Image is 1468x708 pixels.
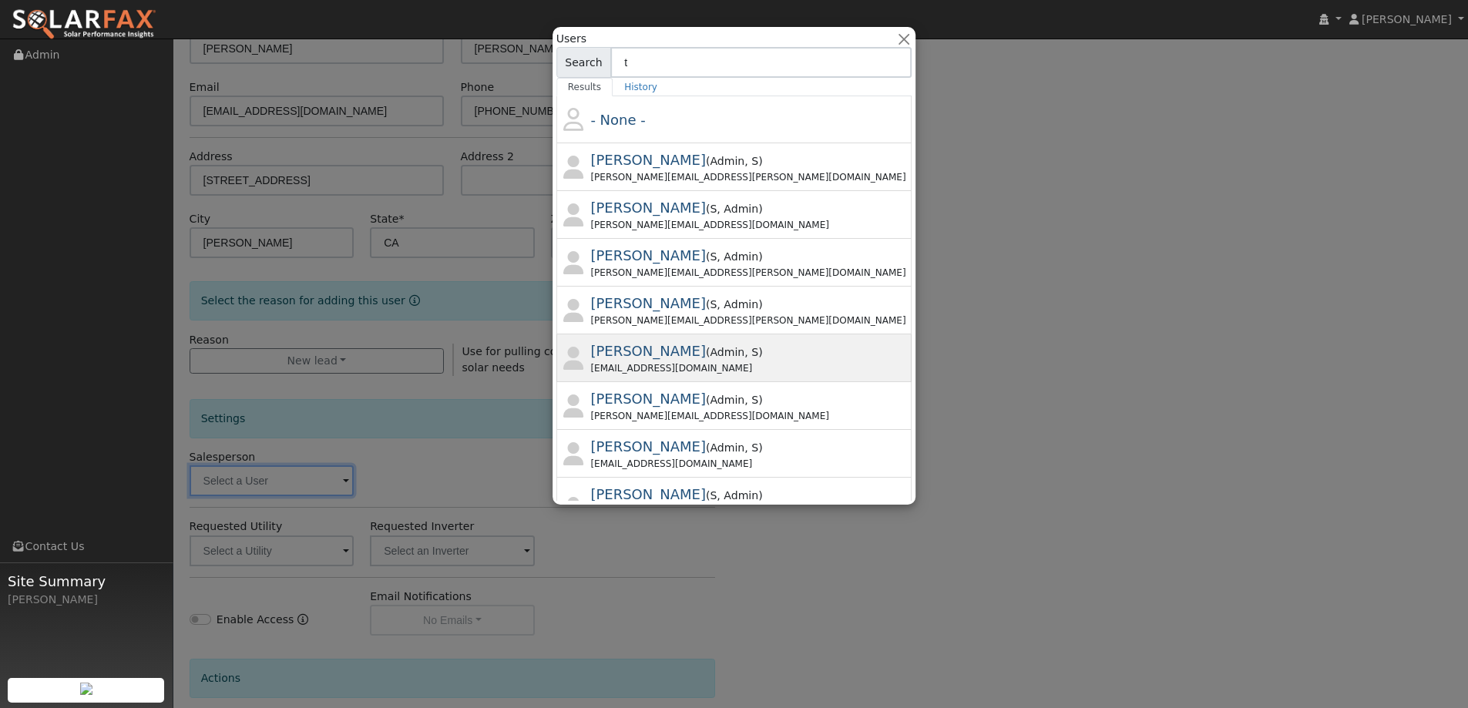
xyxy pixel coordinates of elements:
span: Users [556,31,586,47]
span: Salesperson [710,250,717,263]
span: Admin [717,203,759,215]
span: ( ) [706,489,763,502]
a: History [613,78,669,96]
span: Salesperson [744,441,758,454]
span: Site Summary [8,571,165,592]
span: ( ) [706,441,763,454]
span: ( ) [706,155,763,167]
div: [PERSON_NAME][EMAIL_ADDRESS][DOMAIN_NAME] [591,409,909,423]
span: Admin [717,250,759,263]
span: Admin [717,489,759,502]
div: [PERSON_NAME][EMAIL_ADDRESS][DOMAIN_NAME] [591,218,909,232]
span: Salesperson [744,155,758,167]
span: Admin [710,155,745,167]
span: [PERSON_NAME] [591,152,707,168]
span: Salesperson [710,298,717,310]
div: [PERSON_NAME][EMAIL_ADDRESS][PERSON_NAME][DOMAIN_NAME] [591,314,909,327]
span: ( ) [706,298,763,310]
span: Salesperson [710,203,717,215]
img: SolarFax [12,8,156,41]
span: Admin [710,394,745,406]
div: [PERSON_NAME][EMAIL_ADDRESS][PERSON_NAME][DOMAIN_NAME] [591,170,909,184]
span: [PERSON_NAME] [591,391,707,407]
a: Results [556,78,613,96]
span: ( ) [706,346,763,358]
div: [PERSON_NAME] [8,592,165,608]
span: [PERSON_NAME] [1362,13,1452,25]
span: Admin [710,346,745,358]
span: ( ) [706,394,763,406]
span: [PERSON_NAME] [591,200,707,216]
span: - None - [591,112,646,128]
div: [PERSON_NAME][EMAIL_ADDRESS][PERSON_NAME][DOMAIN_NAME] [591,266,909,280]
span: Admin [710,441,745,454]
span: Admin [717,298,759,310]
span: [PERSON_NAME] [591,438,707,455]
div: [EMAIL_ADDRESS][DOMAIN_NAME] [591,361,909,375]
span: [PERSON_NAME] [591,343,707,359]
span: [PERSON_NAME] [591,247,707,263]
span: [PERSON_NAME] [591,486,707,502]
span: Salesperson [744,394,758,406]
span: ( ) [706,203,763,215]
div: [EMAIL_ADDRESS][DOMAIN_NAME] [591,457,909,471]
img: retrieve [80,683,92,695]
span: [PERSON_NAME] [591,295,707,311]
span: ( ) [706,250,763,263]
span: Salesperson [710,489,717,502]
span: Search [556,47,611,78]
span: Salesperson [744,346,758,358]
